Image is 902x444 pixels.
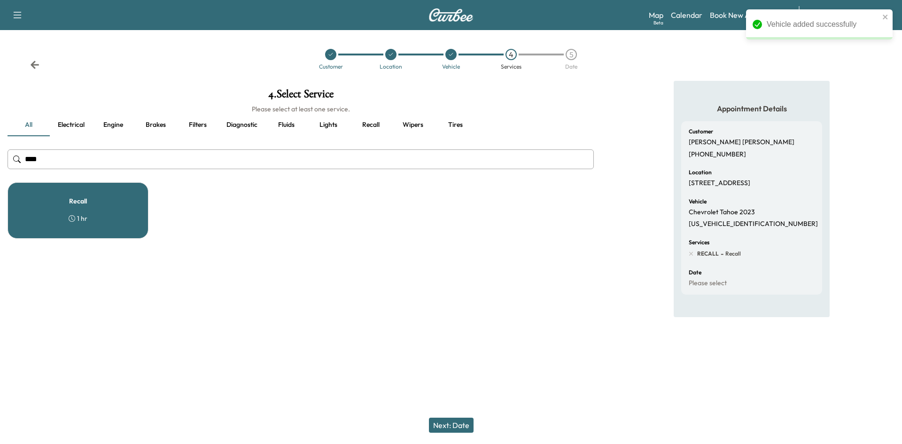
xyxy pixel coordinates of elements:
div: 5 [566,49,577,60]
p: [PHONE_NUMBER] [689,150,746,159]
span: - [719,249,723,258]
button: all [8,114,50,136]
span: Recall [723,250,741,257]
p: Please select [689,279,727,288]
h6: Please select at least one service. [8,104,594,114]
h6: Location [689,170,712,175]
div: basic tabs example [8,114,594,136]
a: Calendar [671,9,702,21]
h5: Recall [69,198,87,204]
button: Wipers [392,114,434,136]
div: Location [380,64,402,70]
button: Diagnostic [219,114,265,136]
span: RECALL [697,250,719,257]
h6: Services [689,240,709,245]
div: Services [501,64,521,70]
button: Brakes [134,114,177,136]
h1: 4 . Select Service [8,88,594,104]
p: Chevrolet Tahoe 2023 [689,208,755,217]
button: Lights [307,114,350,136]
p: [STREET_ADDRESS] [689,179,750,187]
h6: Vehicle [689,199,707,204]
div: Back [30,60,39,70]
button: Filters [177,114,219,136]
div: 1 hr [69,214,87,223]
button: Engine [92,114,134,136]
button: Electrical [50,114,92,136]
p: [PERSON_NAME] [PERSON_NAME] [689,138,794,147]
div: Vehicle added successfully [767,19,879,30]
button: Fluids [265,114,307,136]
div: 4 [505,49,517,60]
button: Tires [434,114,476,136]
p: [US_VEHICLE_IDENTIFICATION_NUMBER] [689,220,818,228]
a: MapBeta [649,9,663,21]
button: close [882,13,889,21]
a: Book New Appointment [710,9,789,21]
div: Beta [653,19,663,26]
button: Recall [350,114,392,136]
img: Curbee Logo [428,8,474,22]
div: Vehicle [442,64,460,70]
h6: Date [689,270,701,275]
div: Customer [319,64,343,70]
h6: Customer [689,129,713,134]
div: Date [565,64,577,70]
h5: Appointment Details [681,103,822,114]
button: Next: Date [429,418,474,433]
